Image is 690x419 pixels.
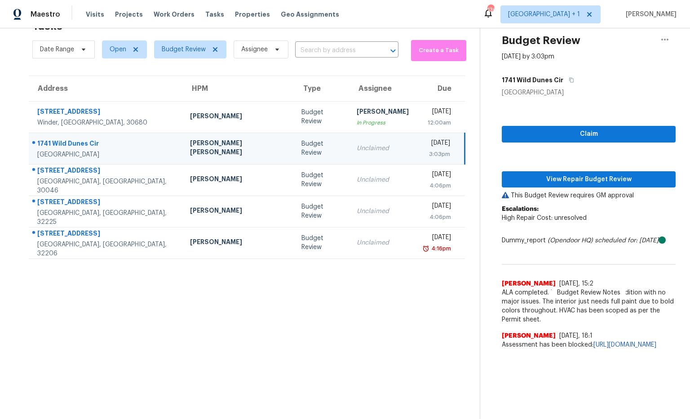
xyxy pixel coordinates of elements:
div: Winder, [GEOGRAPHIC_DATA], 30680 [37,118,176,127]
span: Assignee [241,45,268,54]
th: Due [416,76,465,101]
div: 136 [487,5,494,14]
span: View Repair Budget Review [509,174,668,185]
div: Budget Review [301,139,342,157]
div: 3:03pm [423,150,451,159]
b: Escalations: [502,206,539,212]
div: [PERSON_NAME] [190,111,287,123]
th: Type [294,76,349,101]
div: [GEOGRAPHIC_DATA] [37,150,176,159]
div: Unclaimed [357,207,409,216]
div: Dummy_report [502,236,676,245]
i: (Opendoor HQ) [548,237,593,244]
div: Budget Review [301,234,342,252]
div: 4:06pm [423,181,451,190]
div: [DATE] by 3:03pm [502,52,554,61]
span: Visits [86,10,104,19]
span: Claim [509,129,668,140]
div: 1741 Wild Dunes Cir [37,139,176,150]
div: Unclaimed [357,175,409,184]
p: This Budget Review requires GM approval [502,191,676,200]
div: Unclaimed [357,238,409,247]
div: [DATE] [423,138,451,150]
span: Create a Task [416,45,462,56]
button: Copy Address [563,72,575,88]
div: Budget Review [301,202,342,220]
span: Properties [235,10,270,19]
span: [PERSON_NAME] [502,331,556,340]
button: Create a Task [411,40,466,61]
div: [PERSON_NAME] [190,237,287,249]
div: [STREET_ADDRESS] [37,229,176,240]
span: Date Range [40,45,74,54]
div: [DATE] [423,201,451,213]
div: [PERSON_NAME] [PERSON_NAME] [190,138,287,159]
span: Work Orders [154,10,195,19]
div: [DATE] [423,233,451,244]
span: Projects [115,10,143,19]
div: Budget Review [301,171,342,189]
span: [DATE], 18:1 [559,333,593,339]
span: [DATE], 15:2 [559,281,593,287]
th: Address [29,76,183,101]
span: Maestro [31,10,60,19]
button: Open [387,45,399,57]
span: Assessment has been blocked: [502,340,676,349]
div: Unclaimed [357,144,409,153]
a: [URL][DOMAIN_NAME] [593,342,656,348]
button: Claim [502,126,676,143]
h5: 1741 Wild Dunes Cir [502,76,563,85]
div: [STREET_ADDRESS] [37,107,176,118]
div: [STREET_ADDRESS] [37,197,176,209]
span: [PERSON_NAME] [502,279,556,288]
div: [PERSON_NAME] [190,174,287,186]
th: HPM [183,76,294,101]
div: [PERSON_NAME] [190,206,287,217]
th: Assignee [349,76,416,101]
div: [DATE] [423,170,451,181]
div: 4:06pm [423,213,451,222]
span: [GEOGRAPHIC_DATA] + 1 [508,10,580,19]
span: Budget Review Notes [552,288,626,297]
span: ALA completed. The home is in good condition with no major issues. The interior just needs full p... [502,288,676,324]
div: [DATE] [423,107,451,118]
span: Open [110,45,126,54]
div: [GEOGRAPHIC_DATA], [GEOGRAPHIC_DATA], 32225 [37,209,176,227]
span: Tasks [205,11,224,18]
span: Geo Assignments [281,10,339,19]
div: [PERSON_NAME] [357,107,409,118]
h2: Budget Review [502,36,580,45]
h2: Tasks [32,22,62,31]
input: Search by address [295,44,373,58]
span: [PERSON_NAME] [622,10,677,19]
div: 12:00am [423,118,451,127]
div: [STREET_ADDRESS] [37,166,176,177]
span: Budget Review [162,45,206,54]
div: [GEOGRAPHIC_DATA] [502,88,676,97]
div: [GEOGRAPHIC_DATA], [GEOGRAPHIC_DATA], 30046 [37,177,176,195]
div: In Progress [357,118,409,127]
img: Overdue Alarm Icon [422,244,429,253]
i: scheduled for: [DATE] [595,237,659,244]
button: View Repair Budget Review [502,171,676,188]
span: High Repair Cost: unresolved [502,215,587,221]
div: [GEOGRAPHIC_DATA], [GEOGRAPHIC_DATA], 32206 [37,240,176,258]
div: 4:16pm [429,244,451,253]
div: Budget Review [301,108,342,126]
